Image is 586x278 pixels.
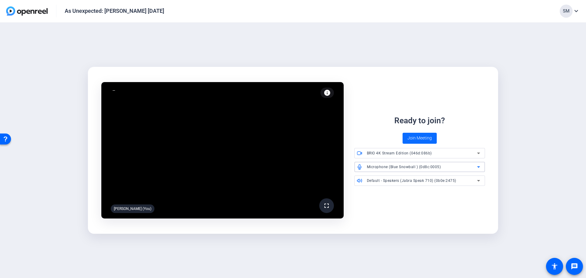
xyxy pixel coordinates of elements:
[324,89,331,96] mat-icon: info
[573,7,580,15] mat-icon: expand_more
[571,263,578,270] mat-icon: message
[403,133,437,144] button: Join Meeting
[560,5,573,18] div: SM
[407,135,432,141] span: Join Meeting
[65,7,164,15] div: As Unexpected: [PERSON_NAME] [DATE]
[394,115,445,127] div: Ready to join?
[111,204,154,213] div: [PERSON_NAME] (You)
[6,6,48,16] img: OpenReel logo
[367,151,432,155] span: BRIO 4K Stream Edition (046d:086b)
[367,165,441,169] span: Microphone (Blue Snowball ) (0d8c:0005)
[551,263,558,270] mat-icon: accessibility
[367,179,456,183] span: Default - Speakers (Jabra Speak 710) (0b0e:2475)
[323,202,330,209] mat-icon: fullscreen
